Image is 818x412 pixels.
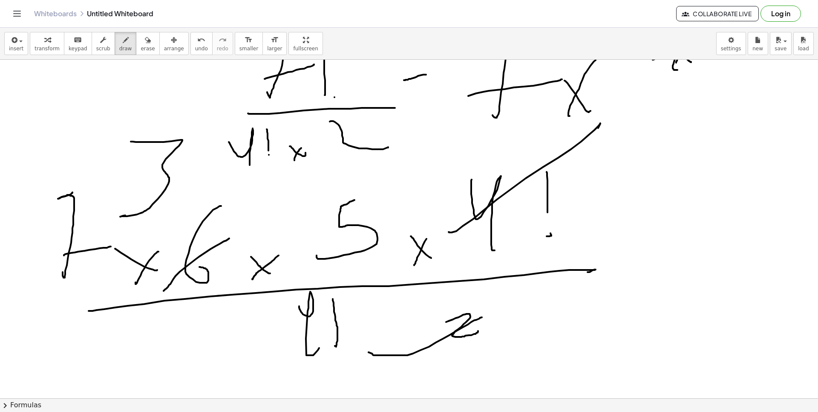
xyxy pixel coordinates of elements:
button: draw [115,32,137,55]
button: arrange [159,32,189,55]
a: Whiteboards [34,9,77,18]
i: undo [197,35,205,45]
span: larger [267,46,282,52]
span: arrange [164,46,184,52]
button: fullscreen [288,32,323,55]
button: insert [4,32,28,55]
span: save [775,46,786,52]
button: redoredo [212,32,233,55]
span: insert [9,46,23,52]
span: redo [217,46,228,52]
button: Collaborate Live [676,6,759,21]
span: erase [141,46,155,52]
button: settings [716,32,746,55]
button: format_sizesmaller [235,32,263,55]
i: keyboard [74,35,82,45]
span: scrub [96,46,110,52]
button: erase [136,32,159,55]
button: undoundo [190,32,213,55]
span: transform [35,46,60,52]
button: save [770,32,792,55]
span: undo [195,46,208,52]
i: format_size [271,35,279,45]
span: keypad [69,46,87,52]
i: redo [219,35,227,45]
button: transform [30,32,64,55]
button: new [748,32,768,55]
span: draw [119,46,132,52]
i: format_size [245,35,253,45]
button: load [793,32,814,55]
span: settings [721,46,741,52]
button: format_sizelarger [262,32,287,55]
button: Toggle navigation [10,7,24,20]
span: new [752,46,763,52]
span: Collaborate Live [683,10,752,17]
span: smaller [239,46,258,52]
button: Log in [760,6,801,22]
span: load [798,46,809,52]
button: keyboardkeypad [64,32,92,55]
button: scrub [92,32,115,55]
span: fullscreen [293,46,318,52]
